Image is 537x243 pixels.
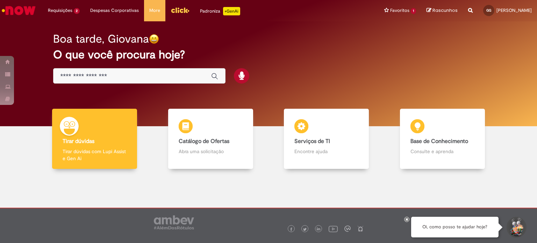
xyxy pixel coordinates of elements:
[410,138,468,145] b: Base de Conhecimento
[317,227,320,231] img: logo_footer_linkedin.png
[223,7,240,15] p: +GenAi
[411,8,416,14] span: 1
[63,138,94,145] b: Tirar dúvidas
[390,7,409,14] span: Favoritos
[153,109,269,169] a: Catálogo de Ofertas Abra uma solicitação
[63,148,127,162] p: Tirar dúvidas com Lupi Assist e Gen Ai
[294,148,358,155] p: Encontre ajuda
[432,7,458,14] span: Rascunhos
[329,224,338,233] img: logo_footer_youtube.png
[149,7,160,14] span: More
[149,34,159,44] img: happy-face.png
[171,5,189,15] img: click_logo_yellow_360x200.png
[90,7,139,14] span: Despesas Corporativas
[53,49,484,61] h2: O que você procura hoje?
[303,228,307,231] img: logo_footer_twitter.png
[357,226,364,232] img: logo_footer_naosei.png
[179,148,243,155] p: Abra uma solicitação
[289,228,293,231] img: logo_footer_facebook.png
[385,109,501,169] a: Base de Conhecimento Consulte e aprenda
[154,215,194,229] img: logo_footer_ambev_rotulo_gray.png
[74,8,80,14] span: 2
[1,3,37,17] img: ServiceNow
[411,217,499,237] div: Oi, como posso te ajudar hoje?
[496,7,532,13] span: [PERSON_NAME]
[200,7,240,15] div: Padroniza
[344,226,351,232] img: logo_footer_workplace.png
[53,33,149,45] h2: Boa tarde, Giovana
[48,7,72,14] span: Requisições
[268,109,385,169] a: Serviços de TI Encontre ajuda
[506,217,527,238] button: Iniciar Conversa de Suporte
[37,109,153,169] a: Tirar dúvidas Tirar dúvidas com Lupi Assist e Gen Ai
[410,148,474,155] p: Consulte e aprenda
[294,138,330,145] b: Serviços de TI
[179,138,229,145] b: Catálogo de Ofertas
[427,7,458,14] a: Rascunhos
[486,8,491,13] span: GG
